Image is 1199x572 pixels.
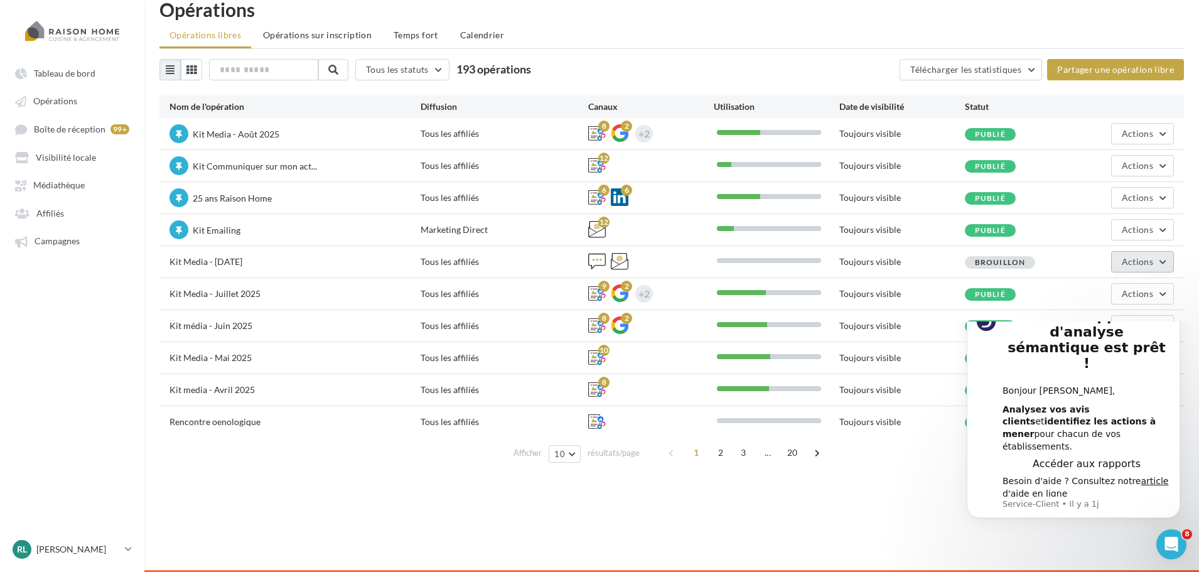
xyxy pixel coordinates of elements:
[169,100,421,113] div: Nom de l'opération
[1111,251,1174,273] button: Actions
[975,161,1006,171] span: Publié
[638,125,650,143] div: +2
[421,384,588,396] div: Tous les affiliés
[33,180,85,191] span: Médiathèque
[839,256,965,268] div: Toujours visible
[193,129,279,139] span: Kit Media - Août 2025
[169,320,252,331] span: Kit média - Juin 2025
[1111,187,1174,208] button: Actions
[598,217,610,228] div: 12
[36,152,96,163] span: Visibilité locale
[839,384,965,396] div: Toujours visible
[621,121,632,132] div: 2
[588,100,714,113] div: Canaux
[839,352,965,364] div: Toujours visible
[110,124,129,134] div: 99+
[975,193,1006,203] span: Publié
[839,127,965,140] div: Toujours visible
[714,100,839,113] div: Utilisation
[588,447,640,459] span: résultats/page
[55,177,223,188] p: Message from Service-Client, sent Il y a 1j
[169,416,261,427] span: Rencontre oenologique
[55,154,223,178] div: Besoin d'aide ? Consultez notre
[1122,256,1153,267] span: Actions
[1122,320,1153,331] span: Actions
[638,285,650,303] div: +2
[421,320,588,332] div: Tous les affiliés
[421,100,588,113] div: Diffusion
[839,416,965,428] div: Toujours visible
[421,192,588,204] div: Tous les affiliés
[193,225,240,235] span: Kit Emailing
[758,443,778,463] span: ...
[839,159,965,172] div: Toujours visible
[1111,219,1174,240] button: Actions
[733,443,753,463] span: 3
[839,288,965,300] div: Toujours visible
[36,543,120,556] p: [PERSON_NAME]
[975,289,1006,299] span: Publié
[513,447,542,459] span: Afficher
[598,153,610,164] div: 12
[263,30,372,40] span: Opérations sur inscription
[456,62,531,76] span: 193 opérations
[1111,315,1174,337] button: Actions
[598,121,610,132] div: 8
[975,129,1006,139] span: Publié
[900,59,1042,80] button: Télécharger les statistiques
[910,64,1021,75] span: Télécharger les statistiques
[421,159,588,172] div: Tous les affiliés
[598,313,610,324] div: 8
[421,256,588,268] div: Tous les affiliés
[355,59,449,80] button: Tous les statuts
[948,321,1199,538] iframe: Intercom notifications message
[839,320,965,332] div: Toujours visible
[1182,529,1192,539] span: 8
[34,68,95,78] span: Tableau de bord
[55,82,223,131] div: et pour chacun de vos établissements.
[975,257,1026,267] span: Brouillon
[421,288,588,300] div: Tous les affiliés
[839,224,965,236] div: Toujours visible
[460,30,505,40] span: Calendrier
[366,64,429,75] span: Tous les statuts
[10,537,134,561] a: RL [PERSON_NAME]
[421,416,588,428] div: Tous les affiliés
[1122,128,1153,139] span: Actions
[839,192,965,204] div: Toujours visible
[965,100,1090,113] div: Statut
[169,384,255,395] span: Kit media - Avril 2025
[598,281,610,292] div: 9
[36,208,64,219] span: Affiliés
[421,224,588,236] div: Marketing Direct
[55,95,208,117] b: identifiez les actions à mener
[782,443,803,463] span: 20
[686,443,706,463] span: 1
[8,117,137,141] a: Boîte de réception 99+
[1111,283,1174,305] button: Actions
[169,288,261,299] span: Kit Media - Juillet 2025
[55,63,223,76] div: Bonjour [PERSON_NAME],
[598,377,610,388] div: 8
[549,445,581,463] button: 10
[33,96,77,107] span: Opérations
[193,161,317,171] span: Kit Communiquer sur mon act...
[8,202,137,224] a: Affiliés
[711,443,731,463] span: 2
[1122,288,1153,299] span: Actions
[55,83,142,105] b: Analysez vos avis clients
[598,345,610,356] div: 10
[85,136,193,148] span: Accéder aux rapports
[8,89,137,112] a: Opérations
[839,100,965,113] div: Date de visibilité
[8,62,137,84] a: Tableau de bord
[34,124,105,134] span: Boîte de réception
[8,229,137,252] a: Campagnes
[421,127,588,140] div: Tous les affiliés
[598,185,610,196] div: 6
[35,236,80,247] span: Campagnes
[554,449,565,459] span: 10
[8,146,137,168] a: Visibilité locale
[1122,224,1153,235] span: Actions
[621,281,632,292] div: 2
